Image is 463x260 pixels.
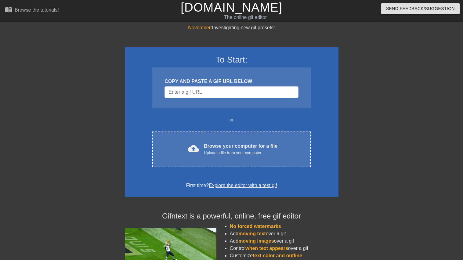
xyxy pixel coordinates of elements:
span: cloud_upload [188,143,199,154]
input: Username [165,86,298,98]
button: Send Feedback/Suggestion [381,3,460,14]
div: Browse your computer for a file [204,143,277,156]
li: Control over a gif [230,245,338,252]
span: moving images [238,238,274,244]
span: Send Feedback/Suggestion [386,5,455,13]
li: Customize [230,252,338,259]
span: text color and outline [253,253,302,258]
li: Add over a gif [230,230,338,237]
span: menu_book [5,6,12,13]
div: First time? [133,182,331,189]
a: Explore the editor with a test gif [209,183,277,188]
span: when text appears [245,246,288,251]
h4: Gifntext is a powerful, online, free gif editor [125,212,338,221]
span: No forced watermarks [230,224,281,229]
span: November: [188,25,212,30]
div: COPY AND PASTE A GIF URL BELOW [165,78,298,85]
a: Browse the tutorials! [5,6,59,15]
div: The online gif editor [157,14,334,21]
a: [DOMAIN_NAME] [181,1,282,14]
li: Add over a gif [230,237,338,245]
div: or [141,116,323,124]
span: moving text [238,231,266,236]
div: Browse the tutorials! [15,7,59,13]
div: Upload a file from your computer [204,150,277,156]
h3: To Start: [133,55,331,65]
div: Investigating new gif presets! [125,24,338,31]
